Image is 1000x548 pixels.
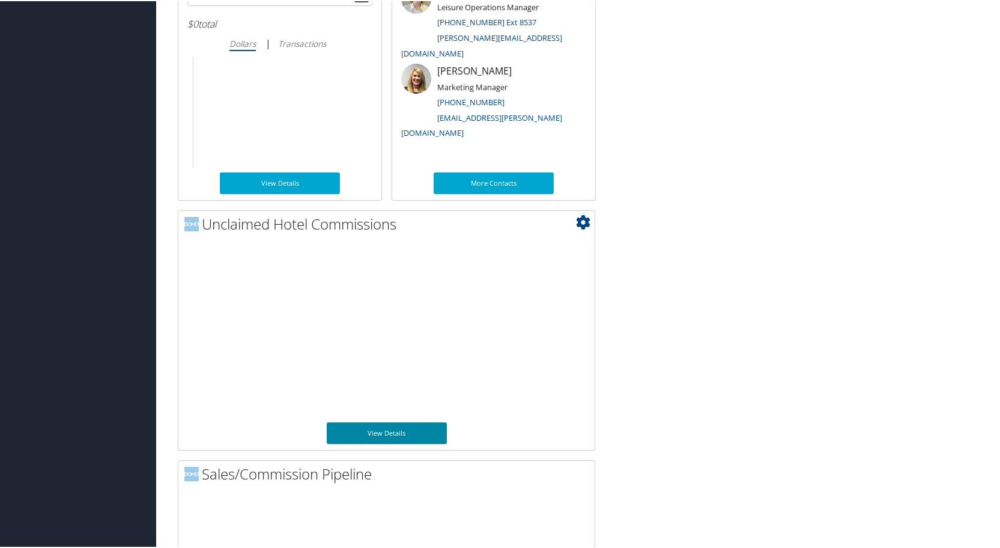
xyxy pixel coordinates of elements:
a: View Details [220,171,340,193]
i: Dollars [229,37,256,48]
small: Marketing Manager [437,81,508,91]
a: [PHONE_NUMBER] Ext 8537 [437,16,536,26]
div: | [187,35,372,50]
small: Leisure Operations Manager [437,1,539,11]
h2: Unclaimed Hotel Commissions [184,213,595,233]
a: [EMAIL_ADDRESS][PERSON_NAME][DOMAIN_NAME] [401,111,562,138]
h6: total [187,16,372,29]
h2: Sales/Commission Pipeline [184,463,595,483]
a: [PERSON_NAME][EMAIL_ADDRESS][DOMAIN_NAME] [401,31,562,58]
img: ali-moffitt.jpg [401,62,431,93]
span: $0 [187,16,198,29]
a: View Details [327,421,447,443]
img: domo-logo.png [184,466,199,480]
a: [PHONE_NUMBER] [437,96,505,106]
img: domo-logo.png [184,216,199,230]
li: [PERSON_NAME] [395,62,592,142]
a: More Contacts [434,171,554,193]
i: Transactions [278,37,326,48]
